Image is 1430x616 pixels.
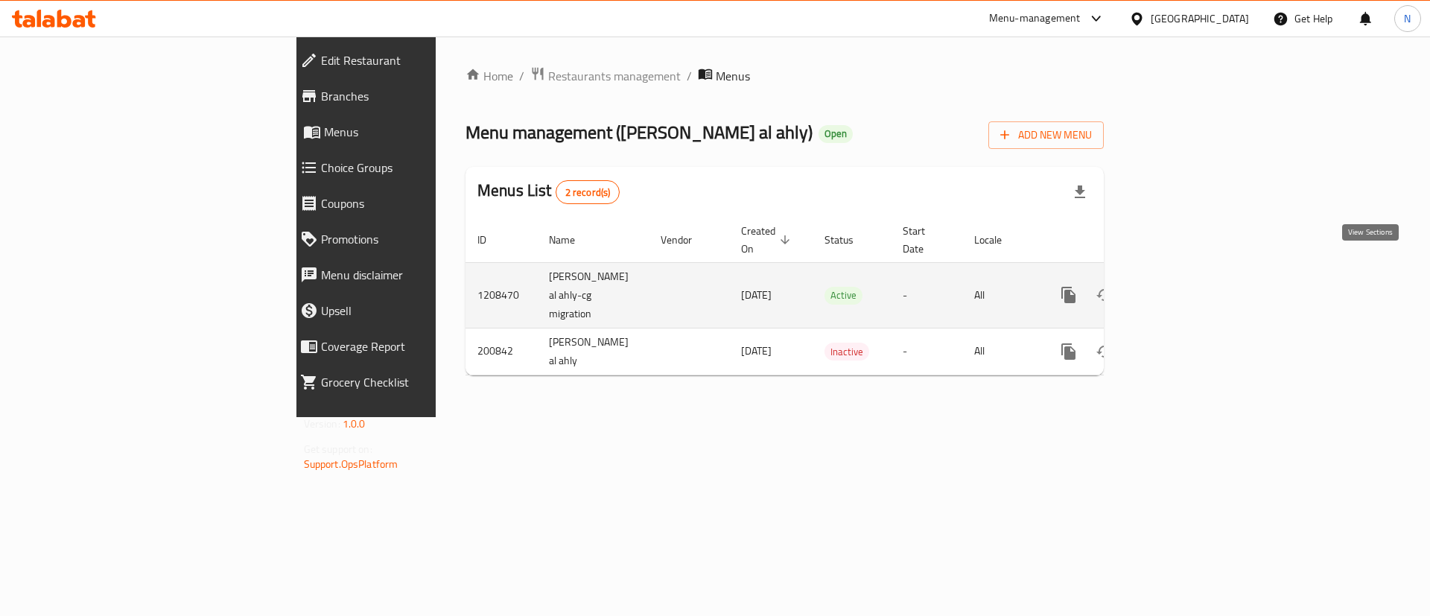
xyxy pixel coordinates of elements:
span: Menus [716,67,750,85]
span: Vendor [661,231,711,249]
span: 1.0.0 [343,414,366,434]
td: - [891,328,962,375]
a: Restaurants management [530,66,681,86]
span: Add New Menu [1000,126,1092,145]
td: All [962,328,1039,375]
td: [PERSON_NAME] al ahly-cg migration [537,262,649,328]
table: enhanced table [465,217,1206,375]
span: [DATE] [741,341,772,361]
span: Menu management ( [PERSON_NAME] al ahly ) [465,115,813,149]
span: Coverage Report [321,337,524,355]
li: / [687,67,692,85]
a: Coverage Report [288,328,536,364]
span: N [1404,10,1411,27]
span: Restaurants management [548,67,681,85]
button: more [1051,334,1087,369]
button: Change Status [1087,277,1122,313]
a: Branches [288,78,536,114]
button: Change Status [1087,334,1122,369]
span: Promotions [321,230,524,248]
span: Branches [321,87,524,105]
span: Upsell [321,302,524,320]
span: Name [549,231,594,249]
button: more [1051,277,1087,313]
a: Promotions [288,221,536,257]
span: Menu disclaimer [321,266,524,284]
div: Open [819,125,853,143]
a: Support.OpsPlatform [304,454,398,474]
span: Version: [304,414,340,434]
a: Coupons [288,185,536,221]
span: [DATE] [741,285,772,305]
span: Active [824,287,862,304]
div: Menu-management [989,10,1081,28]
span: Created On [741,222,795,258]
a: Choice Groups [288,150,536,185]
div: Export file [1062,174,1098,210]
span: Grocery Checklist [321,373,524,391]
span: 2 record(s) [556,185,620,200]
div: Total records count [556,180,620,204]
td: [PERSON_NAME] al ahly [537,328,649,375]
div: Active [824,287,862,305]
span: Edit Restaurant [321,51,524,69]
a: Upsell [288,293,536,328]
h2: Menus List [477,180,620,204]
td: - [891,262,962,328]
div: [GEOGRAPHIC_DATA] [1151,10,1249,27]
a: Menus [288,114,536,150]
span: ID [477,231,506,249]
th: Actions [1039,217,1206,263]
a: Grocery Checklist [288,364,536,400]
span: Menus [324,123,524,141]
button: Add New Menu [988,121,1104,149]
nav: breadcrumb [465,66,1104,86]
span: Coupons [321,194,524,212]
a: Edit Restaurant [288,42,536,78]
span: Start Date [903,222,944,258]
a: Menu disclaimer [288,257,536,293]
td: All [962,262,1039,328]
span: Inactive [824,343,869,361]
span: Get support on: [304,439,372,459]
span: Locale [974,231,1021,249]
span: Open [819,127,853,140]
span: Choice Groups [321,159,524,177]
span: Status [824,231,873,249]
